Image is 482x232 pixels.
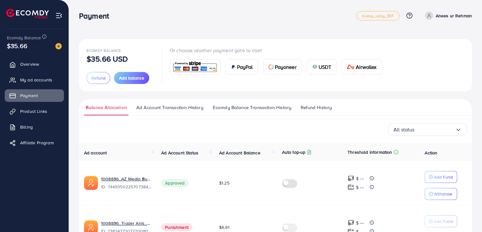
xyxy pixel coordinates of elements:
[312,64,317,69] img: card
[356,175,364,182] p: $ ---
[455,204,477,227] iframe: Chat
[422,12,472,20] a: Anees ur Rehman
[348,148,392,156] p: Threshold information
[275,63,297,71] span: Payoneer
[356,184,364,191] p: $ ---
[6,9,49,19] img: logo
[20,108,47,114] span: Product Links
[161,223,192,231] span: Punishment
[91,75,105,81] span: Refund
[425,150,437,156] span: Action
[282,148,306,156] p: Auto top-up
[231,64,236,69] img: card
[87,72,110,84] button: Refund
[342,59,382,75] a: cardAirwallex
[136,104,203,111] span: Ad Account Transaction History
[5,74,64,86] a: My ad accounts
[5,121,64,133] a: Billing
[161,179,188,187] span: Approved
[20,92,38,99] span: Payment
[84,176,98,190] img: ic-ads-acc.e4c84228.svg
[87,55,128,63] p: $35.66 USD
[161,150,198,156] span: Ad Account Status
[101,220,151,226] a: 1008836_Trader Anis_1718866936696
[434,173,453,181] p: Add Fund
[362,14,394,18] span: metap_oday_REF
[20,77,52,83] span: My ad accounts
[434,218,453,225] p: Add Fund
[219,224,230,230] span: $6.91
[436,12,472,19] p: Anees ur Rehman
[84,150,107,156] span: Ad account
[119,75,144,81] span: Add balance
[319,63,332,71] span: USDT
[170,47,387,54] p: Or choose another payment gate to start
[170,59,220,75] a: card
[347,64,354,69] img: card
[219,150,260,156] span: Ad Account Balance
[269,64,274,69] img: card
[434,190,452,198] p: Withdraw
[225,59,258,75] a: cardPayPal
[356,63,377,71] span: Airwallex
[5,89,64,102] a: Payment
[101,176,151,190] div: <span class='underline'>1008836_AZ Media Buyer_1734437018828</span></br>7449350225707384848
[356,219,364,227] p: $ ---
[7,35,41,41] span: Ecomdy Balance
[101,176,151,182] a: 1008836_AZ Media Buyer_1734437018828
[20,140,54,146] span: Affiliate Program
[301,104,332,111] span: Refund History
[101,184,151,190] span: ID: 7449350225707384848
[55,43,62,49] img: image
[172,60,218,74] img: card
[348,184,354,191] img: top-up amount
[20,124,33,130] span: Billing
[114,72,149,84] button: Add balance
[213,104,291,111] span: Ecomdy Balance Transaction History
[237,63,253,71] span: PayPal
[425,171,457,183] button: Add Fund
[425,215,457,227] button: Add Fund
[7,41,27,50] span: $35.66
[415,125,455,135] input: Search for option
[307,59,337,75] a: cardUSDT
[79,11,114,20] h3: Payment
[263,59,302,75] a: cardPayoneer
[219,180,230,186] span: $1.25
[5,58,64,70] a: Overview
[20,61,39,67] span: Overview
[5,136,64,149] a: Affiliate Program
[87,48,121,53] span: Ecomdy Balance
[356,11,399,20] a: metap_oday_REF
[86,104,127,111] span: Balance Allocation
[348,175,354,182] img: top-up amount
[425,188,457,200] button: Withdraw
[5,105,64,118] a: Product Links
[348,219,354,226] img: top-up amount
[388,123,467,136] div: Search for option
[55,12,63,19] img: menu
[394,125,415,135] span: All status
